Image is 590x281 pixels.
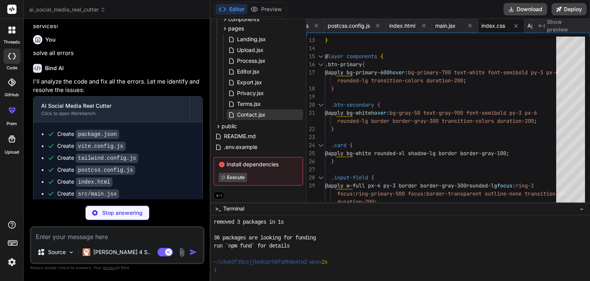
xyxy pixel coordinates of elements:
[331,142,346,149] span: .card
[331,101,374,108] span: .btn-secondary
[426,77,463,84] span: duration-200
[307,109,315,117] div: 21
[454,69,485,76] span: text-white
[331,125,334,132] span: }
[307,141,315,149] div: 24
[307,44,315,52] div: 14
[504,3,547,15] button: Download
[488,69,528,76] span: font-semibold
[546,69,559,76] span: px-6
[316,101,326,109] div: Click to collapse the range.
[331,174,368,181] span: .input-field
[325,61,362,68] span: .btn-primary
[236,78,263,87] span: Export.jsx
[57,154,138,162] div: Create
[307,60,315,69] div: 16
[353,190,356,197] span: :
[389,109,420,116] span: bg-gray-50
[534,117,537,124] span: ;
[331,158,334,165] span: }
[481,22,505,30] span: index.css
[5,149,19,156] label: Upload
[350,142,353,149] span: {
[228,25,244,32] span: pages
[307,93,315,101] div: 19
[215,4,247,15] button: Editor
[57,190,119,198] div: Create
[3,39,20,45] label: threads
[7,65,17,71] label: code
[325,53,328,60] span: @
[57,142,126,150] div: Create
[307,85,315,93] div: 18
[497,117,534,124] span: duration-200
[307,149,315,157] div: 25
[423,190,426,197] span: :
[371,109,389,116] span: hover:
[307,52,315,60] div: 15
[389,69,408,76] span: hover:
[377,101,380,108] span: {
[223,142,258,152] span: .env.example
[247,4,285,15] button: Preview
[102,209,143,217] p: Stop answering
[466,109,506,116] span: font-semibold
[442,117,494,124] span: transition-colors
[68,249,75,256] img: Pick Models
[325,37,328,43] span: }
[463,77,466,84] span: ;
[236,56,266,65] span: Process.jsx
[214,234,316,242] span: 36 packages are looking for funding
[83,248,90,256] img: Claude 4 Sonnet
[219,173,247,182] button: Execute
[76,130,119,139] code: package.json
[214,218,283,226] span: removed 3 packages in 1s
[356,190,405,197] span: ring-primary-500
[223,132,257,141] span: README.md
[435,22,456,30] span: main.jsx
[316,174,326,182] div: Click to collapse the range.
[362,61,365,68] span: {
[527,22,547,30] span: App.jsx
[466,182,497,189] span: rounded-lg
[76,166,135,175] code: postcss.config.js
[76,154,138,163] code: tailwind.config.js
[325,150,466,157] span: @apply bg-white rounded-xl shadow-lg border bo
[215,205,221,212] span: >_
[325,182,466,189] span: @apply w-full px-4 py-3 border border-gray-300
[322,258,327,266] span: 2s
[316,60,326,69] div: Click to collapse the range.
[307,69,315,77] div: 17
[485,190,522,197] span: outline-none
[236,99,262,109] span: Terms.jsx
[423,109,463,116] span: text-gray-900
[236,35,267,44] span: Landing.jsx
[578,202,585,215] button: −
[177,248,186,257] img: attachment
[307,174,315,182] div: 28
[307,101,315,109] div: 20
[525,190,568,197] span: transition-all
[331,85,334,92] span: }
[57,178,113,186] div: Create
[307,36,315,44] div: 13
[45,64,64,72] h6: Bind AI
[380,53,383,60] span: {
[580,205,584,212] span: −
[5,92,19,98] label: GitHub
[93,248,151,256] p: [PERSON_NAME] 4 S..
[76,177,113,187] code: index.html
[316,52,326,60] div: Click to collapse the range.
[515,182,534,189] span: ring-2
[5,256,18,269] img: settings
[337,77,368,84] span: rounded-lg
[328,53,343,60] span: layer
[33,97,190,122] button: AI Social Media Reel CutterClick to open Workbench
[57,130,119,138] div: Create
[41,102,182,110] div: AI Social Media Reel Cutter
[223,205,244,212] span: Terminal
[547,18,584,33] span: Show preview
[236,67,260,76] span: Editor.jsx
[33,49,203,58] p: solve all errors
[426,190,482,197] span: border-transparent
